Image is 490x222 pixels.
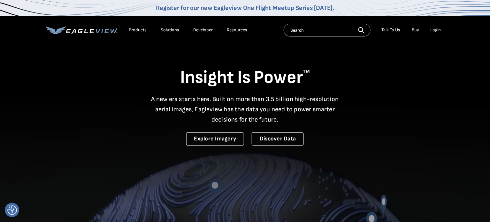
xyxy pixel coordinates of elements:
div: Resources [227,27,247,33]
div: Talk To Us [381,27,400,33]
div: Solutions [161,27,179,33]
p: A new era starts here. Built on more than 3.5 billion high-resolution aerial images, Eagleview ha... [147,94,343,125]
h1: Insight Is Power [46,67,444,89]
img: Revisit consent button [7,205,17,215]
a: Buy [412,27,419,33]
a: Developer [193,27,213,33]
button: Consent Preferences [7,205,17,215]
a: Register for our new Eagleview One Flight Meetup Series [DATE]. [156,4,334,12]
a: Explore Imagery [186,132,244,146]
a: Discover Data [252,132,304,146]
div: Login [431,27,441,33]
input: Search [284,24,371,36]
sup: TM [303,69,310,75]
div: Products [129,27,147,33]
